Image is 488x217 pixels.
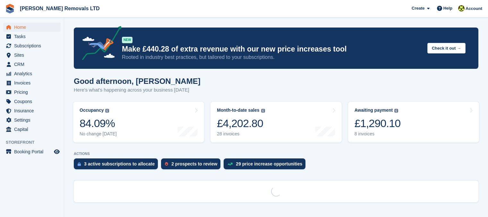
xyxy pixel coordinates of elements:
a: menu [3,125,61,134]
div: Month-to-date sales [217,108,259,113]
div: Awaiting payment [355,108,393,113]
a: menu [3,106,61,115]
a: menu [3,60,61,69]
a: Preview store [53,148,61,156]
div: 84.09% [80,117,117,130]
span: Help [443,5,452,12]
a: Month-to-date sales £4,202.80 28 invoices [210,102,341,142]
img: icon-info-grey-7440780725fd019a000dd9b08b2336e03edf1995a4989e88bcd33f0948082b44.svg [105,109,109,113]
span: CRM [14,60,53,69]
img: Sean Glenn [458,5,465,12]
img: price_increase_opportunities-93ffe204e8149a01c8c9dc8f82e8f89637d9d84a8eef4429ea346261dce0b2c0.svg [227,163,233,165]
p: Here's what's happening across your business [DATE] [74,86,201,94]
a: menu [3,32,61,41]
div: £1,290.10 [355,117,401,130]
img: icon-info-grey-7440780725fd019a000dd9b08b2336e03edf1995a4989e88bcd33f0948082b44.svg [261,109,265,113]
span: Insurance [14,106,53,115]
div: NEW [122,37,133,43]
a: menu [3,116,61,125]
span: Pricing [14,88,53,97]
p: ACTIONS [74,152,478,156]
button: Check it out → [427,43,466,53]
span: Tasks [14,32,53,41]
span: Capital [14,125,53,134]
a: [PERSON_NAME] Removals LTD [17,3,102,14]
a: 2 prospects to review [161,158,224,173]
a: 29 price increase opportunities [224,158,309,173]
a: menu [3,51,61,60]
span: Sites [14,51,53,60]
span: Create [412,5,424,12]
div: 3 active subscriptions to allocate [84,161,155,166]
span: Storefront [6,139,64,146]
div: No change [DATE] [80,131,117,137]
span: Analytics [14,69,53,78]
h1: Good afternoon, [PERSON_NAME] [74,77,201,85]
span: Booking Portal [14,147,53,156]
p: Rooted in industry best practices, but tailored to your subscriptions. [122,54,422,61]
div: Occupancy [80,108,104,113]
a: menu [3,69,61,78]
div: £4,202.80 [217,117,265,130]
span: Invoices [14,78,53,87]
a: menu [3,97,61,106]
img: price-adjustments-announcement-icon-8257ccfd72463d97f412b2fc003d46551f7dbcb40ab6d574587a9cd5c0d94... [77,26,122,62]
span: Home [14,23,53,32]
a: menu [3,78,61,87]
a: 3 active subscriptions to allocate [74,158,161,173]
a: Awaiting payment £1,290.10 8 invoices [348,102,479,142]
span: Settings [14,116,53,125]
img: icon-info-grey-7440780725fd019a000dd9b08b2336e03edf1995a4989e88bcd33f0948082b44.svg [394,109,398,113]
div: 28 invoices [217,131,265,137]
span: Account [466,5,482,12]
img: stora-icon-8386f47178a22dfd0bd8f6a31ec36ba5ce8667c1dd55bd0f319d3a0aa187defe.svg [5,4,15,13]
a: menu [3,147,61,156]
a: Occupancy 84.09% No change [DATE] [73,102,204,142]
div: 8 invoices [355,131,401,137]
a: menu [3,41,61,50]
span: Coupons [14,97,53,106]
div: 2 prospects to review [171,161,217,166]
img: prospect-51fa495bee0391a8d652442698ab0144808aea92771e9ea1ae160a38d050c398.svg [165,162,168,166]
p: Make £440.28 of extra revenue with our new price increases tool [122,44,422,54]
span: Subscriptions [14,41,53,50]
a: menu [3,23,61,32]
img: active_subscription_to_allocate_icon-d502201f5373d7db506a760aba3b589e785aa758c864c3986d89f69b8ff3... [78,162,81,166]
div: 29 price increase opportunities [236,161,302,166]
a: menu [3,88,61,97]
